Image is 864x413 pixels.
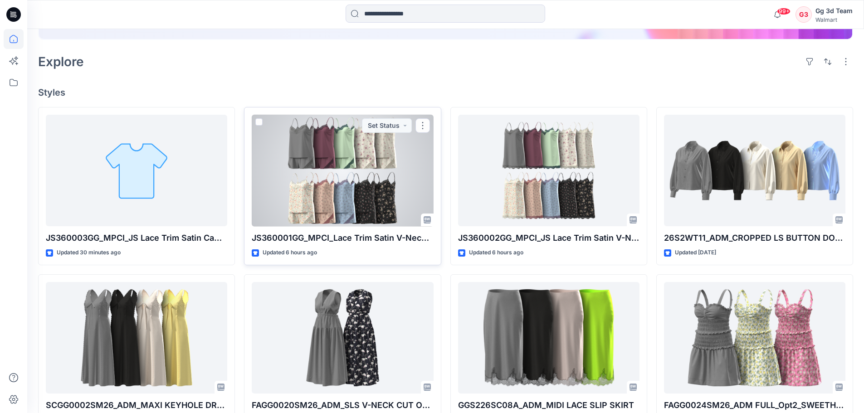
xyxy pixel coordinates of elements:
[252,115,433,227] a: JS360001GG_MPCI_Lace Trim Satin V-Neck Cami Top & Shorts Set
[46,399,227,412] p: SCGG0002SM26_ADM_MAXI KEYHOLE DRESS
[796,6,812,23] div: G3
[263,248,317,258] p: Updated 6 hours ago
[57,248,121,258] p: Updated 30 minutes ago
[675,248,716,258] p: Updated [DATE]
[664,399,845,412] p: FAGG0024SM26_ADM FULL_Opt2_SWEETHEAR TIERED SMOCKED MINI DRESS
[815,5,853,16] div: Gg 3d Team
[458,282,639,394] a: GGS226SC08A_ADM_MIDI LACE SLIP SKIRT
[458,115,639,227] a: JS360002GG_MPCI_JS Lace Trim Satin V-Neck Strappy Dress
[46,232,227,244] p: JS360003GG_MPCI_JS Lace Trim Satin Cami Top & Shorts Set
[777,8,791,15] span: 99+
[252,399,433,412] p: FAGG0020SM26_ADM_SLS V-NECK CUT OUT MAXI DRESS
[46,115,227,227] a: JS360003GG_MPCI_JS Lace Trim Satin Cami Top & Shorts Set
[815,16,853,23] div: Walmart
[252,232,433,244] p: JS360001GG_MPCI_Lace Trim Satin V-Neck Cami Top & Shorts Set
[252,282,433,394] a: FAGG0020SM26_ADM_SLS V-NECK CUT OUT MAXI DRESS
[469,248,523,258] p: Updated 6 hours ago
[664,282,845,394] a: FAGG0024SM26_ADM FULL_Opt2_SWEETHEAR TIERED SMOCKED MINI DRESS
[38,87,853,98] h4: Styles
[664,115,845,227] a: 26S2WT11_ADM_CROPPED LS BUTTON DOWN
[46,282,227,394] a: SCGG0002SM26_ADM_MAXI KEYHOLE DRESS
[458,232,639,244] p: JS360002GG_MPCI_JS Lace Trim Satin V-Neck Strappy Dress
[38,54,84,69] h2: Explore
[458,399,639,412] p: GGS226SC08A_ADM_MIDI LACE SLIP SKIRT
[664,232,845,244] p: 26S2WT11_ADM_CROPPED LS BUTTON DOWN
